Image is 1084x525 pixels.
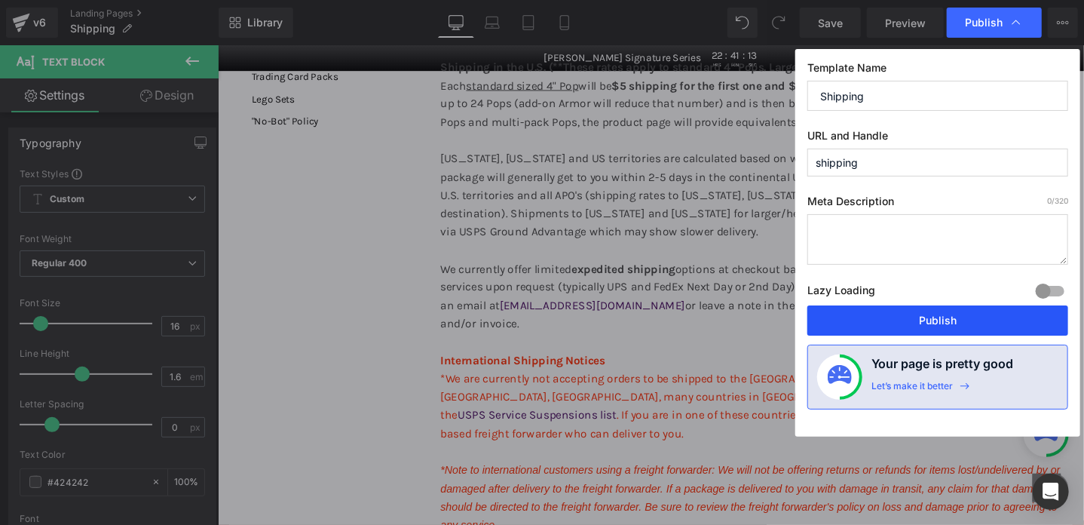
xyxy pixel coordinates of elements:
p: We currently offer limited options at checkout based on size and weight but can ship via expedite... [234,226,899,303]
a: [EMAIL_ADDRESS][DOMAIN_NAME] [297,267,492,281]
strong: $5 shipping for the first one and $2.50 for each additional [415,35,743,50]
span: 0 [1047,196,1052,205]
a: "No-Bot" Policy [25,69,222,93]
label: Meta Description [807,195,1068,214]
span: /320 [1047,196,1068,205]
span: *We are currently not accepting orders to be shipped to the [GEOGRAPHIC_DATA], [GEOGRAPHIC_DATA],... [234,344,872,416]
label: Lazy Loading [807,281,875,305]
button: Publish [807,305,1068,336]
span: Publish [965,16,1003,29]
div: Open Intercom Messenger [1033,474,1069,510]
strong: expedited shipping [372,229,482,243]
a: Lego Sets [25,46,222,69]
p: Each will be in the continental U.S. for up to 24 Pops (add-on Armor will reduce that number) and... [234,33,899,207]
strong: Shipping in the U.S. (**These rates apply to standard 4" Pops. Larger items will be based on size... [234,16,841,30]
div: Let’s make it better [871,380,953,400]
label: URL and Handle [807,129,1068,149]
a: Trading Card Packs [25,23,222,46]
h4: Your page is pretty good [871,355,1013,380]
label: Template Name [807,61,1068,81]
i: *Note to international customers using a freight forwarder: We will not be offering returns or re... [234,441,887,512]
a: USPS Service Suspensions list [253,382,420,397]
span: International Shipping Notices [234,325,408,339]
span: standard sized 4" Pop [262,35,380,50]
img: onboarding-status.svg [828,365,852,389]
